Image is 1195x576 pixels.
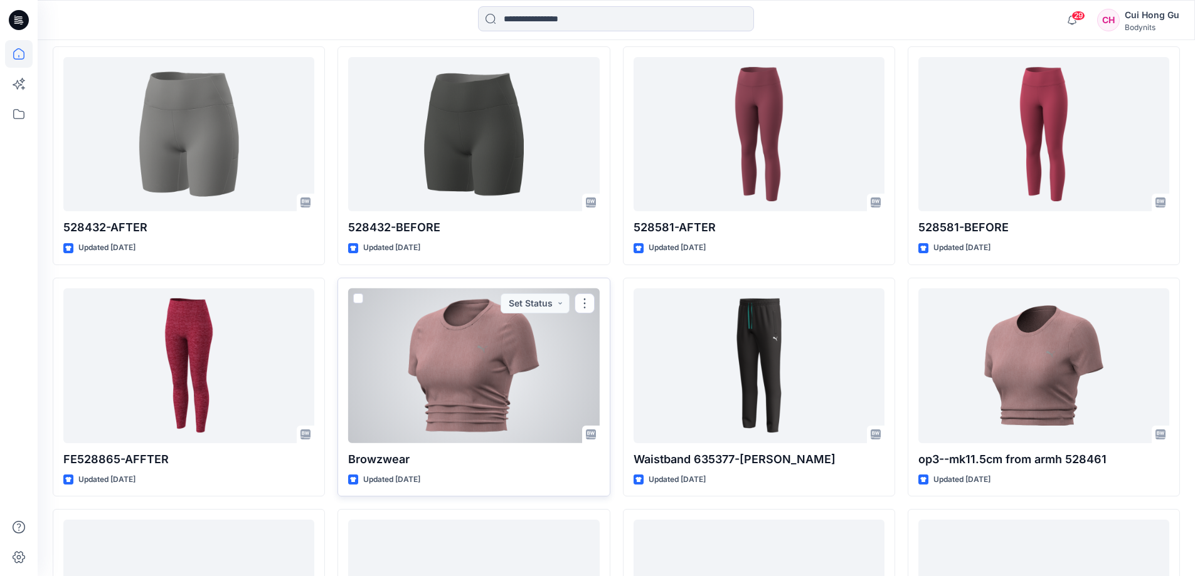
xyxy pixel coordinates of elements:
p: Updated [DATE] [933,473,991,486]
p: Updated [DATE] [933,241,991,254]
p: 528432-BEFORE [348,219,599,236]
p: Updated [DATE] [363,473,420,486]
p: op3--mk11.5cm from armh 528461 [918,451,1169,468]
div: Bodynits [1125,23,1179,32]
p: Updated [DATE] [363,241,420,254]
a: 528581-BEFORE [918,57,1169,212]
p: Updated [DATE] [649,473,706,486]
a: 528432-AFTER [63,57,314,212]
p: 528581-BEFORE [918,219,1169,236]
p: Updated [DATE] [78,473,135,486]
p: Waistband 635377-[PERSON_NAME] [634,451,884,468]
p: FE528865-AFFTER [63,451,314,468]
div: CH [1097,9,1120,31]
div: Cui Hong Gu [1125,8,1179,23]
p: Updated [DATE] [78,241,135,254]
span: 29 [1071,11,1085,21]
p: 528432-AFTER [63,219,314,236]
a: Waistband 635377-Eunice [634,288,884,443]
a: 528432-BEFORE [348,57,599,212]
p: Updated [DATE] [649,241,706,254]
p: Browzwear [348,451,599,468]
a: op3--mk11.5cm from armh 528461 [918,288,1169,443]
p: 528581-AFTER [634,219,884,236]
a: FE528865-AFFTER [63,288,314,443]
a: 528581-AFTER [634,57,884,212]
a: Browzwear [348,288,599,443]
